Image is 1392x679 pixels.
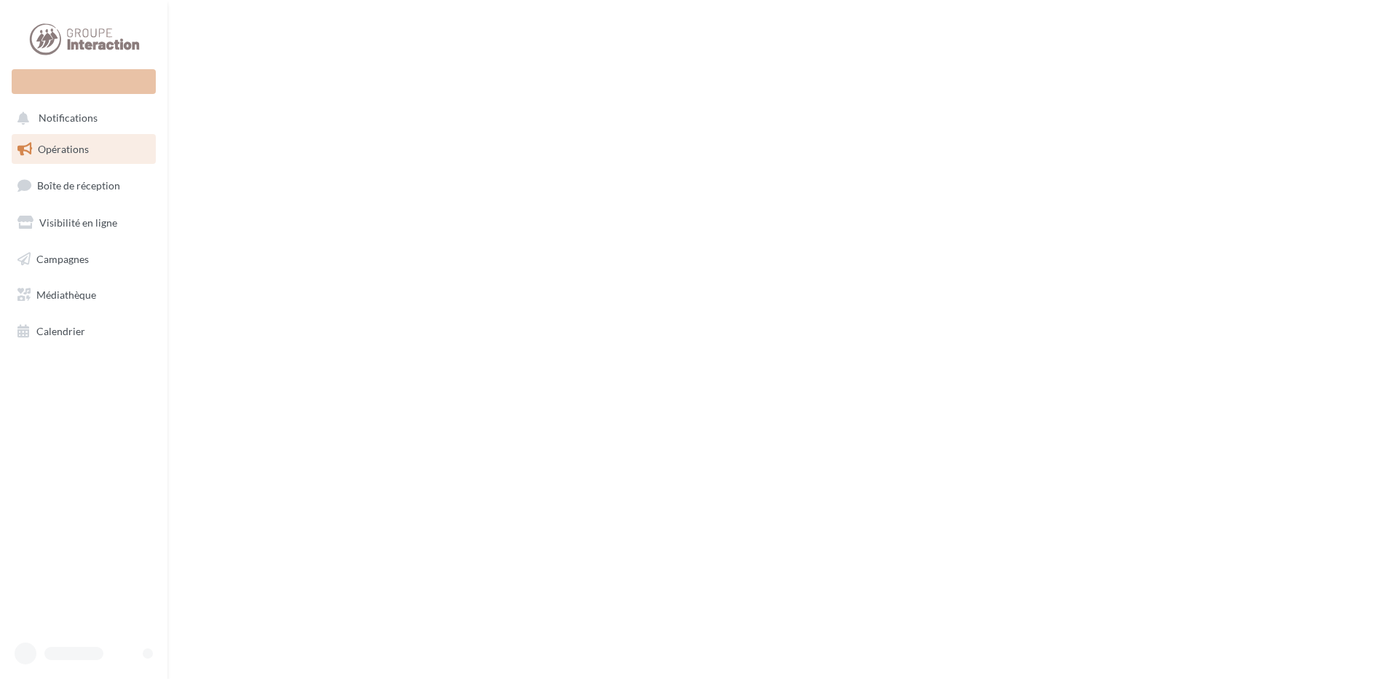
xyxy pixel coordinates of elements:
[9,208,159,238] a: Visibilité en ligne
[9,134,159,165] a: Opérations
[9,244,159,275] a: Campagnes
[37,179,120,192] span: Boîte de réception
[9,280,159,310] a: Médiathèque
[9,316,159,347] a: Calendrier
[39,216,117,229] span: Visibilité en ligne
[9,170,159,201] a: Boîte de réception
[12,69,156,94] div: Nouvelle campagne
[36,325,85,337] span: Calendrier
[36,289,96,301] span: Médiathèque
[38,143,89,155] span: Opérations
[36,252,89,264] span: Campagnes
[39,112,98,125] span: Notifications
